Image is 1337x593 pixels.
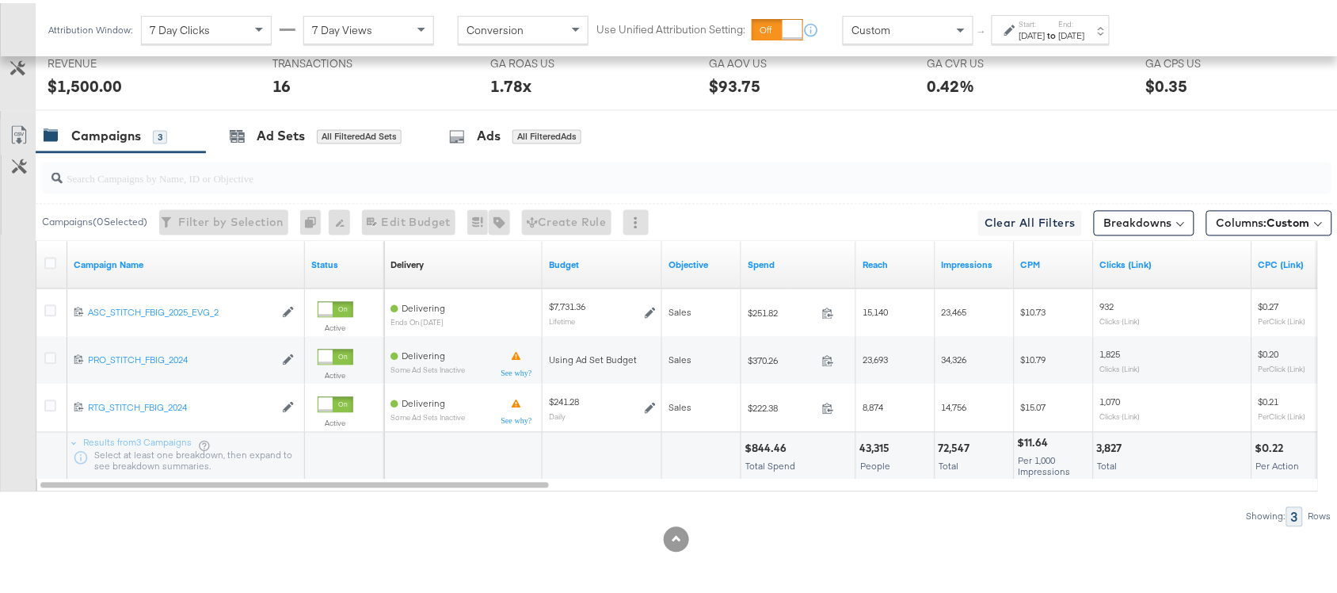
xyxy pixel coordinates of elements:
[153,128,167,142] div: 3
[1100,393,1121,405] span: 1,070
[48,53,166,68] span: REVENUE
[1059,26,1085,39] div: [DATE]
[942,304,967,316] span: 23,465
[1100,362,1141,371] sub: Clicks (Link)
[71,124,141,143] div: Campaigns
[74,256,299,269] a: Your campaign name.
[402,347,445,359] span: Delivering
[63,154,1215,185] input: Search Campaigns by Name, ID or Objective
[1019,26,1046,39] div: [DATE]
[1019,16,1046,26] label: Start:
[745,457,795,469] span: Total Spend
[1308,508,1332,519] div: Rows
[1018,433,1053,448] div: $11.64
[318,320,353,331] label: Active
[1059,16,1085,26] label: End:
[1100,409,1141,419] sub: Clicks (Link)
[549,314,575,323] sub: Lifetime
[939,438,975,453] div: 72,547
[863,304,888,316] span: 15,140
[1021,351,1046,363] span: $10.79
[1259,362,1306,371] sub: Per Click (Link)
[318,368,353,378] label: Active
[1259,314,1306,323] sub: Per Click (Link)
[1259,346,1279,358] span: $0.20
[318,415,353,426] label: Active
[317,127,402,141] div: All Filtered Ad Sets
[549,409,566,419] sub: Daily
[668,304,691,316] span: Sales
[942,256,1008,269] a: The number of times your ad was served. On mobile apps an ad is counted as served the first time ...
[863,256,929,269] a: The number of people your ad was served to.
[512,127,581,141] div: All Filtered Ads
[1259,409,1306,419] sub: Per Click (Link)
[860,457,890,469] span: People
[549,256,656,269] a: The maximum amount you're willing to spend on your ads, on average each day or over the lifetime ...
[1094,208,1194,233] button: Breakdowns
[928,72,975,95] div: 0.42%
[88,399,274,412] a: RTG_STITCH_FBIG_2024
[1021,304,1046,316] span: $10.73
[1259,298,1279,310] span: $0.27
[748,256,850,269] a: The total amount spent to date.
[300,207,329,232] div: 0
[863,351,888,363] span: 23,693
[390,316,445,324] sub: ends on [DATE]
[863,399,883,411] span: 8,874
[978,208,1082,233] button: Clear All Filters
[477,124,501,143] div: Ads
[1267,213,1310,228] span: Custom
[1100,298,1114,310] span: 932
[42,212,147,227] div: Campaigns ( 0 Selected)
[1145,53,1264,68] span: GA CPS US
[1046,26,1059,38] strong: to
[272,72,291,95] div: 16
[490,53,609,68] span: GA ROAS US
[1217,212,1310,228] span: Columns:
[312,20,372,34] span: 7 Day Views
[549,393,579,406] div: $241.28
[939,457,959,469] span: Total
[48,72,122,95] div: $1,500.00
[1021,399,1046,411] span: $15.07
[975,27,990,33] span: ↑
[390,411,465,419] sub: Some Ad Sets Inactive
[88,304,274,317] a: ASC_STITCH_FBIG_2025_EVG_2
[668,351,691,363] span: Sales
[549,351,656,364] div: Using Ad Set Budget
[390,256,424,269] div: Delivery
[549,298,585,311] div: $7,731.36
[490,72,531,95] div: 1.78x
[928,53,1046,68] span: GA CVR US
[467,20,524,34] span: Conversion
[1206,208,1332,233] button: Columns:Custom
[311,256,378,269] a: Shows the current state of your Ad Campaign.
[748,304,816,316] span: $251.82
[1019,452,1071,475] span: Per 1,000 Impressions
[1100,256,1246,269] a: The number of clicks on links appearing on your ad or Page that direct people to your sites off F...
[88,399,274,411] div: RTG_STITCH_FBIG_2024
[1246,508,1286,519] div: Showing:
[1100,314,1141,323] sub: Clicks (Link)
[748,400,816,411] span: $222.38
[668,256,735,269] a: Your campaign's objective.
[942,399,967,411] span: 14,756
[709,72,760,95] div: $93.75
[1021,256,1088,269] a: The average cost you've paid to have 1,000 impressions of your ad.
[668,399,691,411] span: Sales
[1259,393,1279,405] span: $0.21
[1256,457,1300,469] span: Per Action
[402,300,445,312] span: Delivering
[257,124,305,143] div: Ad Sets
[1097,438,1127,453] div: 3,827
[402,395,445,407] span: Delivering
[985,211,1076,231] span: Clear All Filters
[748,352,816,364] span: $370.26
[1255,438,1289,453] div: $0.22
[48,21,133,33] div: Attribution Window:
[1098,457,1118,469] span: Total
[150,20,210,34] span: 7 Day Clicks
[851,20,890,34] span: Custom
[390,363,465,372] sub: Some Ad Sets Inactive
[88,304,274,316] div: ASC_STITCH_FBIG_2025_EVG_2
